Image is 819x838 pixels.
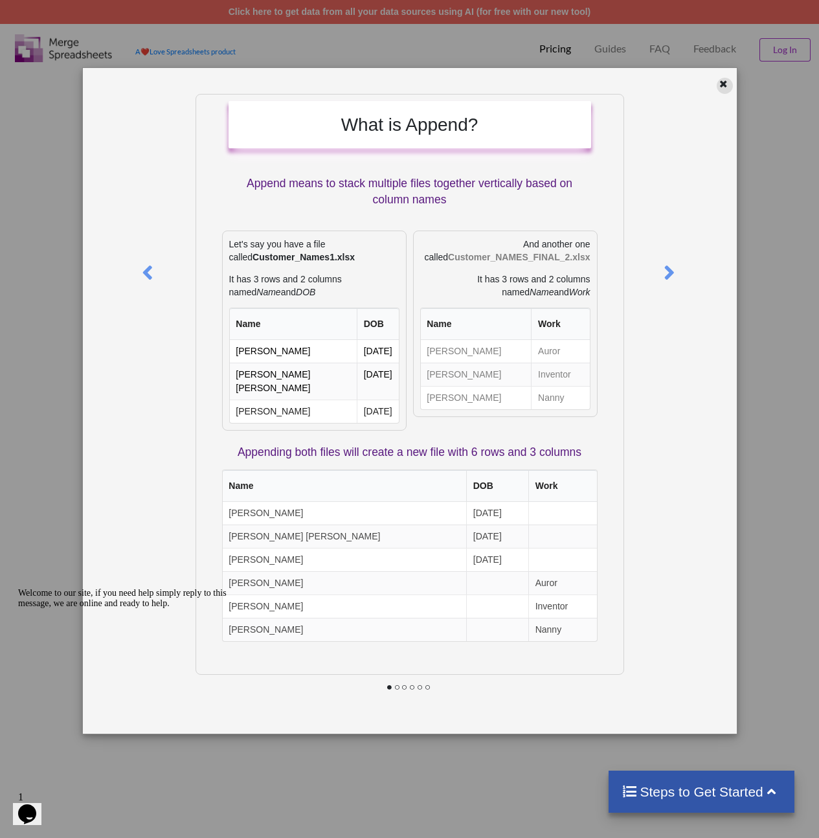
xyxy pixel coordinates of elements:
i: Name [256,287,280,297]
th: Name [421,308,532,340]
td: [PERSON_NAME] [PERSON_NAME] [223,525,466,548]
b: Customer_NAMES_FINAL_2.xlsx [448,252,590,262]
iframe: chat widget [13,583,246,780]
h4: Steps to Get Started [622,784,781,800]
b: Customer_Names1.xlsx [252,252,355,262]
p: Appending both files will create a new file with 6 rows and 3 columns [222,444,598,460]
td: [DATE] [357,363,399,400]
i: DOB [296,287,315,297]
td: [PERSON_NAME] [223,618,466,641]
th: Work [531,308,589,340]
td: [PERSON_NAME] [421,363,532,386]
h2: What is Append? [241,114,578,136]
i: Work [569,287,590,297]
td: [DATE] [466,525,528,548]
p: It has 3 rows and 2 columns named and [229,273,399,299]
th: Name [223,470,466,502]
div: Welcome to our site, if you need help simply reply to this message, we are online and ready to help. [5,5,238,26]
th: Work [528,470,597,502]
td: [PERSON_NAME] [PERSON_NAME] [230,363,357,400]
td: Nanny [528,618,597,641]
td: [PERSON_NAME] [421,386,532,409]
td: [DATE] [357,340,399,363]
td: [DATE] [466,502,528,525]
p: Append means to stack multiple files together vertically based on column names [229,176,591,208]
td: [PERSON_NAME] [223,502,466,525]
td: Inventor [531,363,589,386]
td: Nanny [531,386,589,409]
p: It has 3 rows and 2 columns named and [420,273,590,299]
i: Name [530,287,554,297]
td: [PERSON_NAME] [230,400,357,423]
iframe: chat widget [13,786,54,825]
th: Name [230,308,357,340]
th: DOB [357,308,399,340]
td: [PERSON_NAME] [223,595,466,618]
span: Welcome to our site, if you need help simply reply to this message, we are online and ready to help. [5,5,214,25]
p: Let's say you have a file called [229,238,399,264]
td: [PERSON_NAME] [223,548,466,571]
th: DOB [466,470,528,502]
td: [DATE] [466,548,528,571]
td: [PERSON_NAME] [421,340,532,363]
td: [DATE] [357,400,399,423]
td: Inventor [528,595,597,618]
p: And another one called [420,238,590,264]
td: [PERSON_NAME] [223,571,466,595]
td: Auror [528,571,597,595]
td: [PERSON_NAME] [230,340,357,363]
td: Auror [531,340,589,363]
